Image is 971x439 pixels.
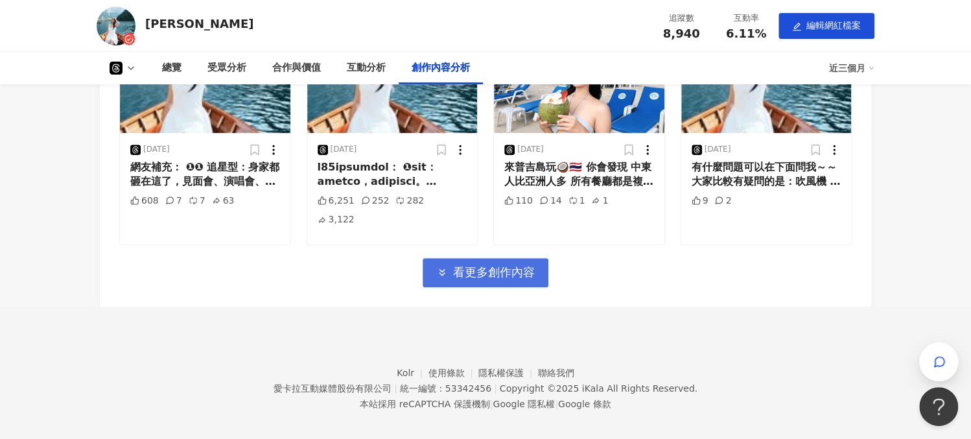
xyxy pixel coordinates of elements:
[591,195,608,208] div: 1
[829,58,874,78] div: 近三個月
[778,13,874,39] button: edit編輯網紅檔案
[274,383,392,394] div: 愛卡拉互動媒體股份有限公司
[692,160,841,189] div: 有什麼問題可以在下面問我～～ 大家比較有疑問的是：吹風機 小型吹風機真的是我帶最對的東西🤣 但這很看個人！！ 因為我頭髮超難乾又需要每天洗頭 所以才覺得需要帶 95%的庇護所是沒有吹風機的 （多...
[806,20,861,30] span: 編輯網紅檔案
[705,144,731,155] div: [DATE]
[423,258,548,287] button: 看更多創作內容
[412,60,470,76] div: 創作內容分析
[721,12,771,25] div: 互動率
[538,368,574,378] a: 聯絡我們
[494,383,497,394] span: |
[165,195,182,208] div: 7
[145,16,253,32] div: [PERSON_NAME]
[504,195,533,208] div: 110
[428,368,479,378] a: 使用條款
[490,399,493,409] span: |
[555,399,558,409] span: |
[692,195,708,208] div: 9
[272,60,321,76] div: 合作與價值
[97,6,135,45] img: KOL Avatar
[493,399,555,409] a: Google 隱私權
[919,387,958,426] iframe: Help Scout Beacon - Open
[394,383,397,394] span: |
[318,160,467,189] div: l85ipsumdol： ❶sit：ametco，adipisci。 ❷elits：doeiusm，temporinCIDIDU。 ❸ ut/lab：etdo1magnaal，enimadmin...
[162,60,181,76] div: 總覽
[347,60,386,76] div: 互動分析
[397,368,428,378] a: Kolr
[582,383,604,394] a: iKala
[318,213,355,226] div: 3,122
[568,195,585,208] div: 1
[331,144,357,155] div: [DATE]
[189,195,205,208] div: 7
[212,195,235,208] div: 63
[517,144,544,155] div: [DATE]
[478,368,538,378] a: 隱私權保護
[663,27,700,40] span: 8,940
[130,195,159,208] div: 608
[400,383,491,394] div: 統一編號：53342456
[318,195,355,208] div: 6,251
[726,27,766,40] span: 6.11%
[792,22,801,31] span: edit
[504,160,654,189] div: 來普吉島玩🥥🇹🇭 你會發現 中東人比亞洲人多 所有餐廳都是複合式 找不到泰奶 一半以上泰國人會講中文 Grab 司機很不愛賺錢 一直取消我訂單
[207,60,246,76] div: 受眾分析
[558,399,611,409] a: Google 條款
[143,144,170,155] div: [DATE]
[500,383,697,394] div: Copyright © 2025 All Rights Reserved.
[657,12,706,25] div: 追蹤數
[539,195,562,208] div: 14
[714,195,731,208] div: 2
[130,160,280,189] div: 網友補充： ❶❶ 追星型：身家都砸在這了，見面會、演唱會、[PERSON_NAME]⋯爽！ ❶❷ outdoor 咖型：上山下海，潛水、登山、單車、攀岩、還有啥？[PERSON_NAME]都難不...
[360,396,611,412] span: 本站採用 reCAPTCHA 保護機制
[395,195,424,208] div: 282
[453,265,535,279] span: 看更多創作內容
[361,195,390,208] div: 252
